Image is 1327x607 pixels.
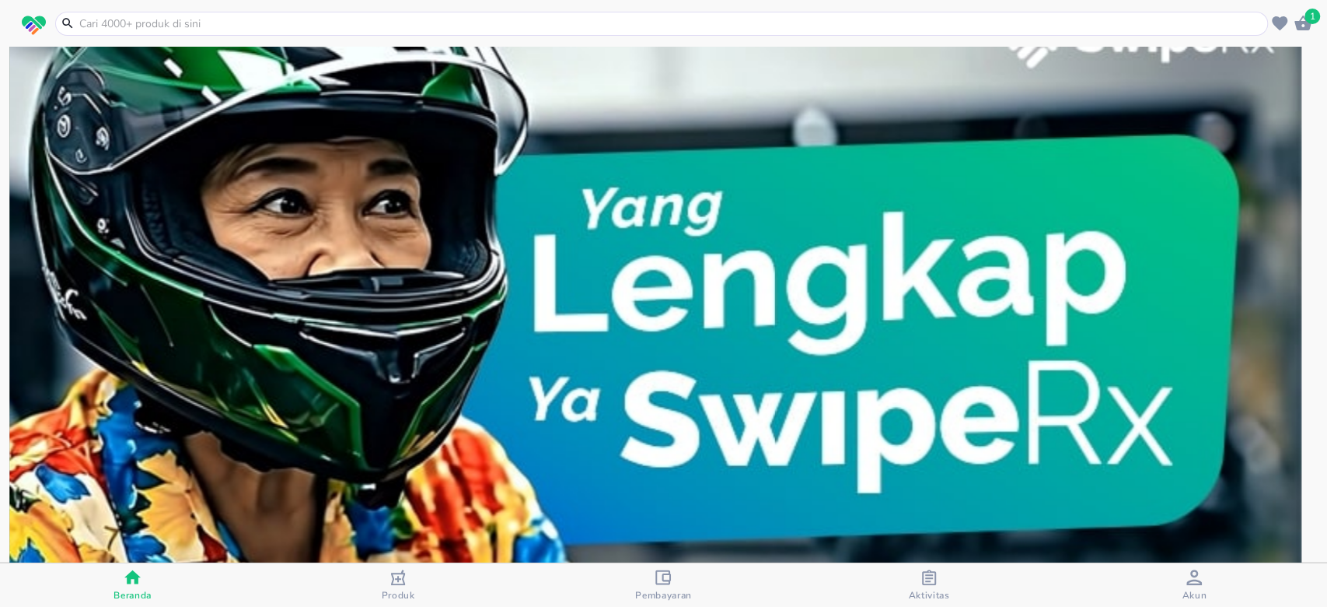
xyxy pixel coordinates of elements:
[1291,12,1315,35] button: 1
[382,589,415,602] span: Produk
[796,563,1061,607] button: Aktivitas
[1182,589,1207,602] span: Akun
[531,563,796,607] button: Pembayaran
[1304,9,1320,24] span: 1
[78,16,1264,32] input: Cari 4000+ produk di sini
[22,16,46,36] img: logo_swiperx_s.bd005f3b.svg
[635,589,692,602] span: Pembayaran
[113,589,152,602] span: Beranda
[1062,563,1327,607] button: Akun
[265,563,530,607] button: Produk
[908,589,949,602] span: Aktivitas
